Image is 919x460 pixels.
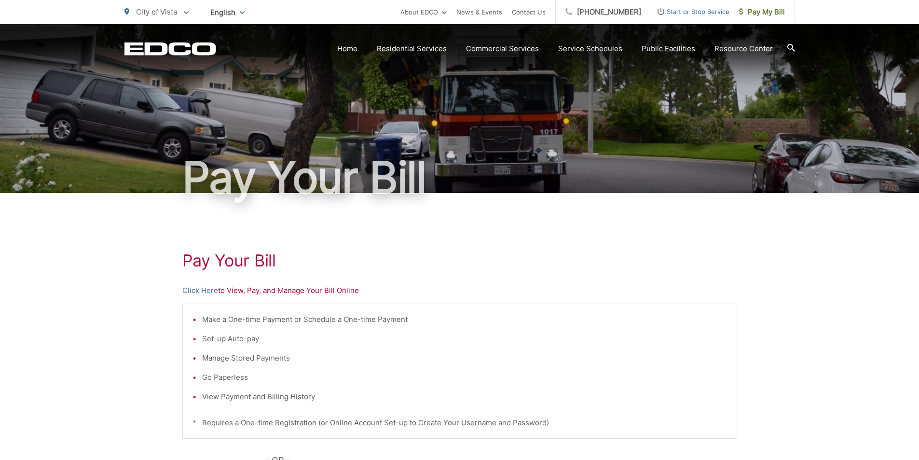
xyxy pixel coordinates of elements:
[642,43,695,55] a: Public Facilities
[202,391,727,403] li: View Payment and Billing History
[192,417,727,429] p: * Requires a One-time Registration (or Online Account Set-up to Create Your Username and Password)
[714,43,773,55] a: Resource Center
[124,153,795,202] h1: Pay Your Bill
[377,43,447,55] a: Residential Services
[182,251,737,270] h1: Pay Your Bill
[202,372,727,383] li: Go Paperless
[202,333,727,345] li: Set-up Auto-pay
[182,285,218,296] a: Click Here
[203,4,252,21] span: English
[202,314,727,325] li: Make a One-time Payment or Schedule a One-time Payment
[739,6,785,18] span: Pay My Bill
[202,352,727,364] li: Manage Stored Payments
[124,42,216,56] a: EDCD logo. Return to the homepage.
[136,7,177,16] span: City of Vista
[558,43,622,55] a: Service Schedules
[400,6,447,18] a: About EDCO
[466,43,539,55] a: Commercial Services
[337,43,357,55] a: Home
[182,285,737,296] p: to View, Pay, and Manage Your Bill Online
[512,6,546,18] a: Contact Us
[456,6,502,18] a: News & Events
